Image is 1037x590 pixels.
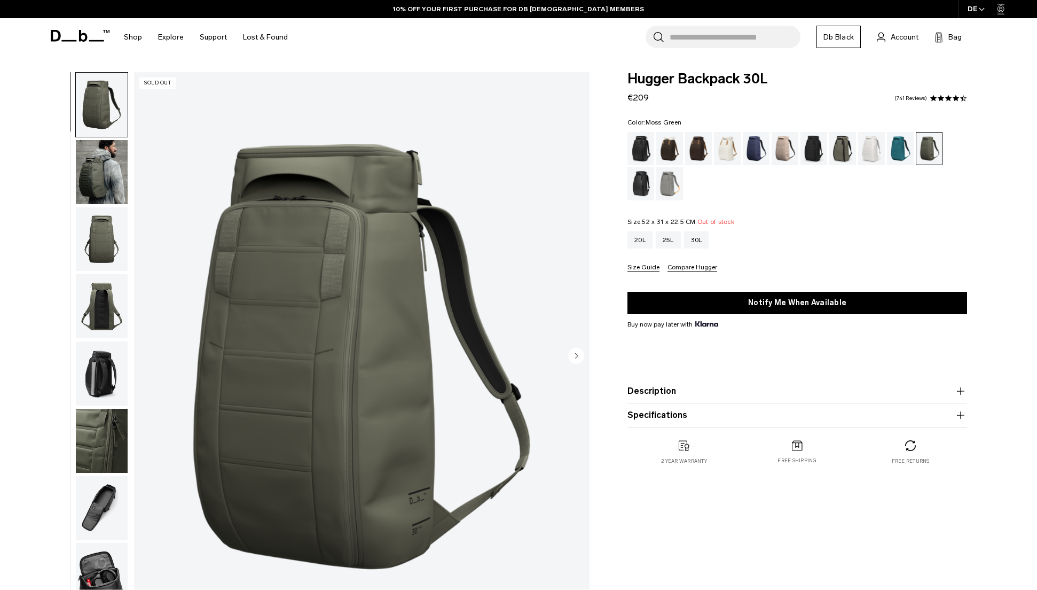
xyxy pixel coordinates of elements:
a: Moss Green [916,132,942,165]
button: Compare Hugger [667,264,717,272]
a: Sand Grey [656,167,683,200]
img: {"height" => 20, "alt" => "Klarna"} [695,321,718,327]
span: Account [891,32,918,43]
span: Hugger Backpack 30L [627,72,967,86]
nav: Main Navigation [116,18,296,56]
a: Fogbow Beige [772,132,798,165]
a: 741 reviews [894,96,927,101]
a: Cappuccino [656,132,683,165]
img: Hugger_30L_Moss_green_Material.1.png [76,409,128,473]
button: Hugger Backpack 30L Moss Green [75,72,128,137]
img: Hugger Backpack 30L Moss Green [76,140,128,204]
button: Hugger Backpack 30L Moss Green [75,139,128,205]
button: Description [627,385,967,398]
a: Forest Green [829,132,856,165]
a: Oatmilk [714,132,741,165]
span: Moss Green [646,119,682,126]
button: Specifications [627,409,967,422]
img: Hugger Backpack 30L Moss Green [76,274,128,338]
a: 10% OFF YOUR FIRST PURCHASE FOR DB [DEMOGRAPHIC_DATA] MEMBERS [393,4,644,14]
img: Hugger Backpack 30L Moss Green [76,73,128,137]
a: 20L [627,231,653,249]
button: Hugger_30L_Moss_green_Material.1.png [75,408,128,473]
a: Blue Hour [743,132,769,165]
a: Account [877,30,918,43]
img: Hugger Backpack 30L Moss Green [76,341,128,406]
img: Hugger Backpack 30L Moss Green [76,476,128,540]
a: Db Black [816,26,861,48]
a: Reflective Black [627,167,654,200]
span: €209 [627,92,649,103]
a: 30L [684,231,709,249]
a: 25L [656,231,681,249]
a: Charcoal Grey [800,132,827,165]
p: Free shipping [777,457,816,464]
a: Explore [158,18,184,56]
img: Hugger Backpack 30L Moss Green [76,207,128,271]
a: Shop [124,18,142,56]
a: Black Out [627,132,654,165]
a: Clean Slate [858,132,885,165]
button: Hugger Backpack 30L Moss Green [75,476,128,541]
p: Free returns [892,457,930,465]
button: Next slide [568,347,584,366]
button: Hugger Backpack 30L Moss Green [75,274,128,339]
button: Size Guide [627,264,659,272]
button: Hugger Backpack 30L Moss Green [75,341,128,406]
span: 52 x 31 x 22.5 CM [642,218,695,226]
p: Sold Out [139,77,176,89]
a: Espresso [685,132,712,165]
legend: Size: [627,219,734,225]
span: Bag [948,32,962,43]
button: Notify Me When Available [627,292,967,314]
a: Lost & Found [243,18,288,56]
button: Hugger Backpack 30L Moss Green [75,207,128,272]
span: Out of stock [697,218,734,226]
p: 2 year warranty [661,457,707,465]
button: Bag [934,30,962,43]
a: Midnight Teal [887,132,914,165]
a: Support [200,18,227,56]
legend: Color: [627,119,681,126]
span: Buy now pay later with [627,320,718,329]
